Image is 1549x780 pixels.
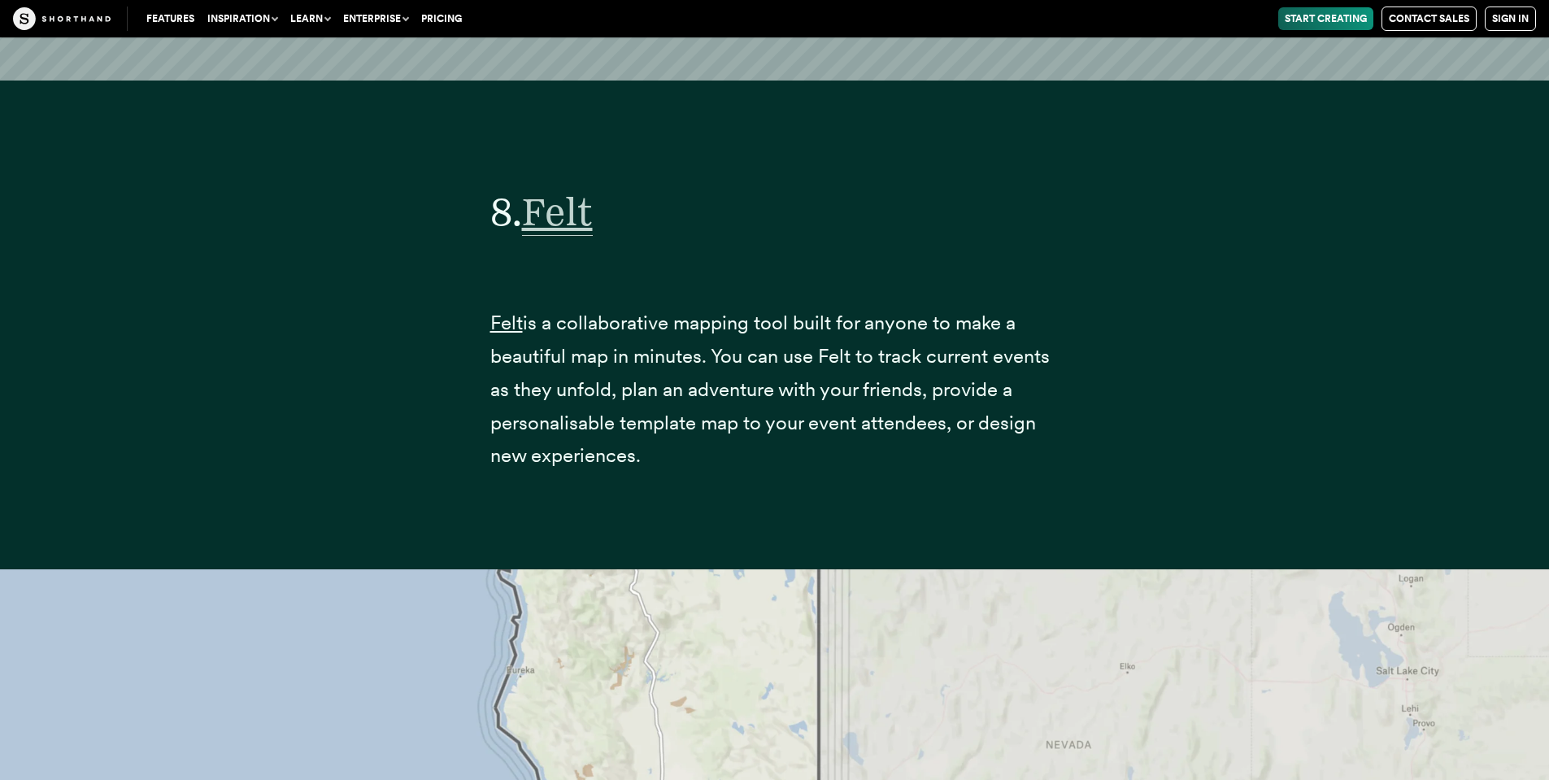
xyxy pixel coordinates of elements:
a: Sign in [1485,7,1536,31]
span: 8. [490,188,522,235]
button: Inspiration [201,7,284,30]
a: Felt [522,188,593,235]
button: Learn [284,7,337,30]
a: Start Creating [1278,7,1373,30]
span: Felt [522,188,593,236]
img: The Craft [13,7,111,30]
p: is a collaborative mapping tool built for anyone to make a beautiful map in minutes. You can use ... [490,307,1059,473]
a: Contact Sales [1381,7,1477,31]
a: Felt [490,311,523,334]
a: Pricing [415,7,468,30]
button: Enterprise [337,7,415,30]
a: Features [140,7,201,30]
